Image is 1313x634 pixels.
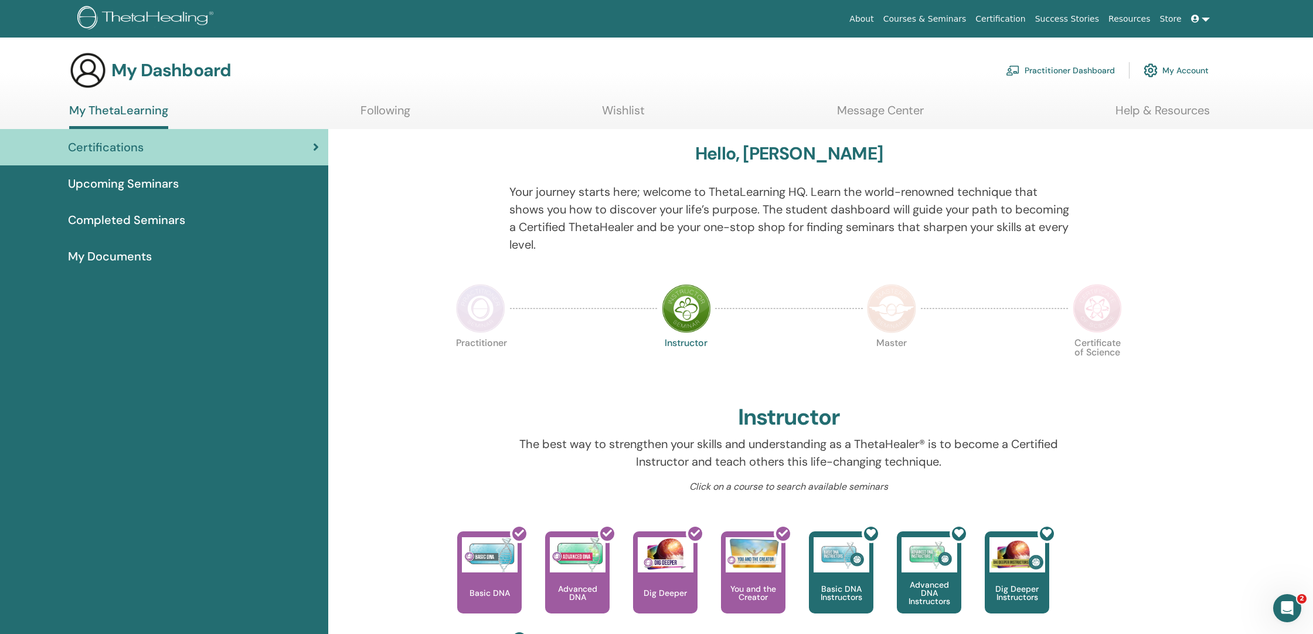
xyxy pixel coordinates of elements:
[1006,57,1115,83] a: Practitioner Dashboard
[867,284,916,333] img: Master
[985,585,1049,601] p: Dig Deeper Instructors
[695,143,883,164] h3: Hello, [PERSON_NAME]
[1144,57,1209,83] a: My Account
[726,537,781,569] img: You and the Creator
[509,183,1069,253] p: Your journey starts here; welcome to ThetaLearning HQ. Learn the world-renowned technique that sh...
[971,8,1030,30] a: Certification
[1030,8,1104,30] a: Success Stories
[68,248,152,265] span: My Documents
[69,103,168,129] a: My ThetaLearning
[902,537,957,572] img: Advanced DNA Instructors
[360,103,410,126] a: Following
[738,404,841,431] h2: Instructor
[1104,8,1155,30] a: Resources
[1006,65,1020,76] img: chalkboard-teacher.svg
[509,435,1069,470] p: The best way to strengthen your skills and understanding as a ThetaHealer® is to become a Certifi...
[867,338,916,388] p: Master
[68,175,179,192] span: Upcoming Seminars
[662,338,711,388] p: Instructor
[814,537,869,572] img: Basic DNA Instructors
[68,211,185,229] span: Completed Seminars
[989,537,1045,572] img: Dig Deeper Instructors
[1073,284,1122,333] img: Certificate of Science
[77,6,217,32] img: logo.png
[111,60,231,81] h3: My Dashboard
[1073,338,1122,388] p: Certificate of Science
[1273,594,1301,622] iframe: Intercom live chat
[1155,8,1186,30] a: Store
[845,8,878,30] a: About
[550,537,606,572] img: Advanced DNA
[809,585,873,601] p: Basic DNA Instructors
[897,581,961,605] p: Advanced DNA Instructors
[1115,103,1210,126] a: Help & Resources
[602,103,645,126] a: Wishlist
[1297,594,1307,604] span: 2
[456,338,505,388] p: Practitioner
[662,284,711,333] img: Instructor
[69,52,107,89] img: generic-user-icon.jpg
[639,589,692,597] p: Dig Deeper
[462,537,518,572] img: Basic DNA
[545,585,610,601] p: Advanced DNA
[456,284,505,333] img: Practitioner
[879,8,971,30] a: Courses & Seminars
[68,138,144,156] span: Certifications
[721,585,785,601] p: You and the Creator
[837,103,924,126] a: Message Center
[638,537,693,572] img: Dig Deeper
[509,480,1069,494] p: Click on a course to search available seminars
[1144,60,1158,80] img: cog.svg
